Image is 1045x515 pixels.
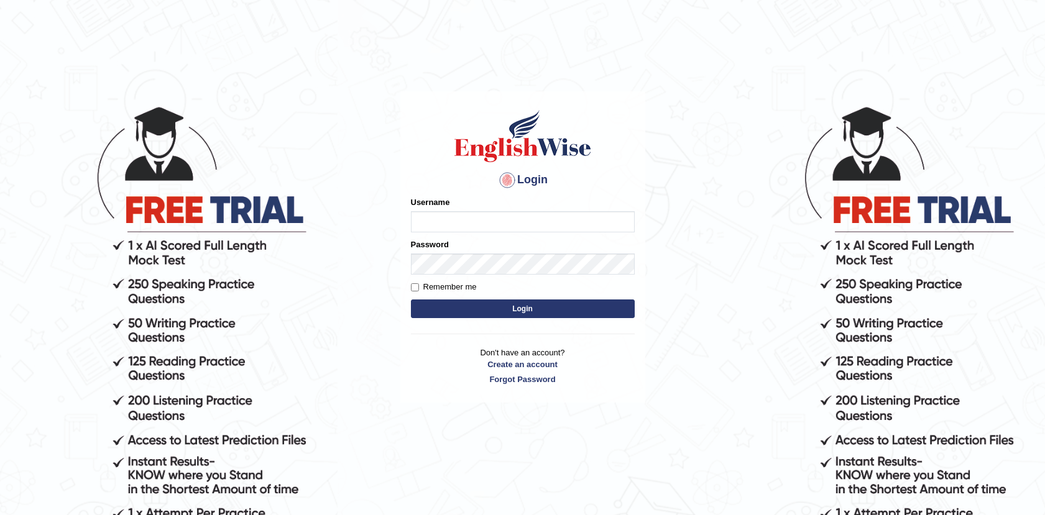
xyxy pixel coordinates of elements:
[411,299,635,318] button: Login
[411,347,635,385] p: Don't have an account?
[452,108,594,164] img: Logo of English Wise sign in for intelligent practice with AI
[411,373,635,385] a: Forgot Password
[411,358,635,370] a: Create an account
[411,281,477,293] label: Remember me
[411,283,419,291] input: Remember me
[411,239,449,250] label: Password
[411,170,635,190] h4: Login
[411,196,450,208] label: Username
